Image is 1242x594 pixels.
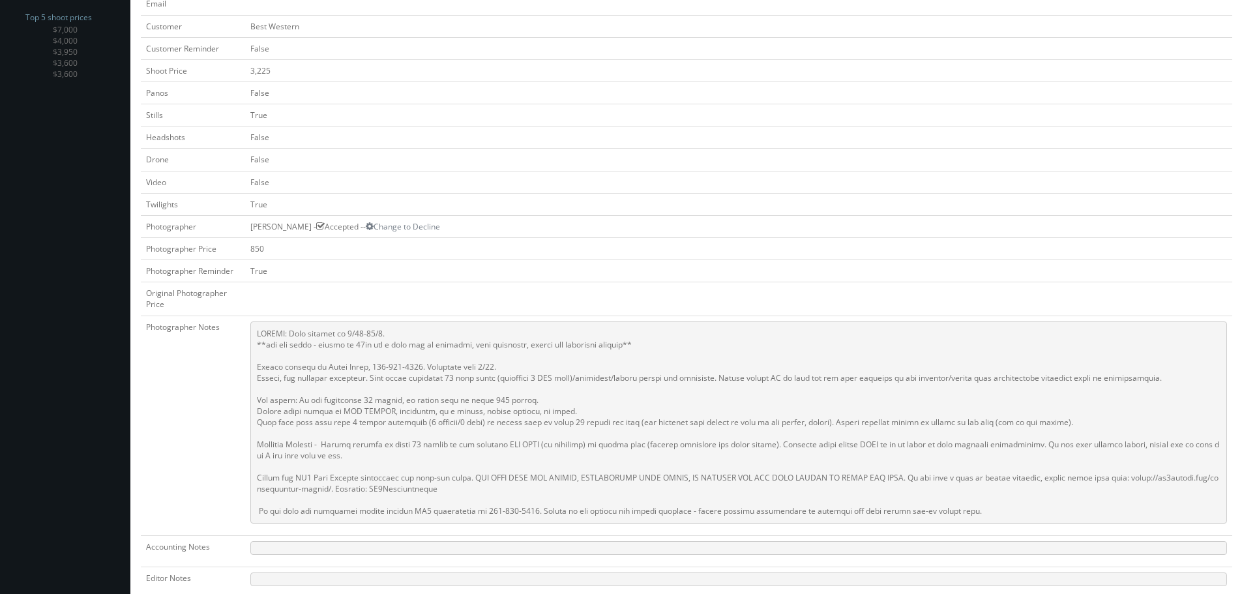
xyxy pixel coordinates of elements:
td: Headshots [141,126,245,149]
td: Twilights [141,193,245,215]
td: True [245,193,1232,215]
td: True [245,260,1232,282]
td: Shoot Price [141,59,245,82]
span: Top 5 shoot prices [25,11,92,24]
td: Photographer Notes [141,316,245,535]
td: Photographer Price [141,237,245,260]
td: False [245,171,1232,193]
td: False [245,37,1232,59]
td: Original Photographer Price [141,282,245,316]
td: False [245,82,1232,104]
td: 850 [245,237,1232,260]
td: Best Western [245,15,1232,37]
td: Photographer Reminder [141,260,245,282]
td: 3,225 [245,59,1232,82]
td: Customer [141,15,245,37]
td: Video [141,171,245,193]
td: Stills [141,104,245,126]
td: Photographer [141,215,245,237]
td: [PERSON_NAME] - Accepted -- [245,215,1232,237]
td: False [245,126,1232,149]
td: False [245,149,1232,171]
a: Change to Decline [366,221,440,232]
td: Drone [141,149,245,171]
pre: LOREMI: Dolo sitamet co 9/48-85/8. **adi eli seddo - eiusmo te 47in utl e dolo mag al enimadmi, v... [250,321,1227,524]
td: Panos [141,82,245,104]
td: True [245,104,1232,126]
td: Customer Reminder [141,37,245,59]
td: Accounting Notes [141,535,245,567]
